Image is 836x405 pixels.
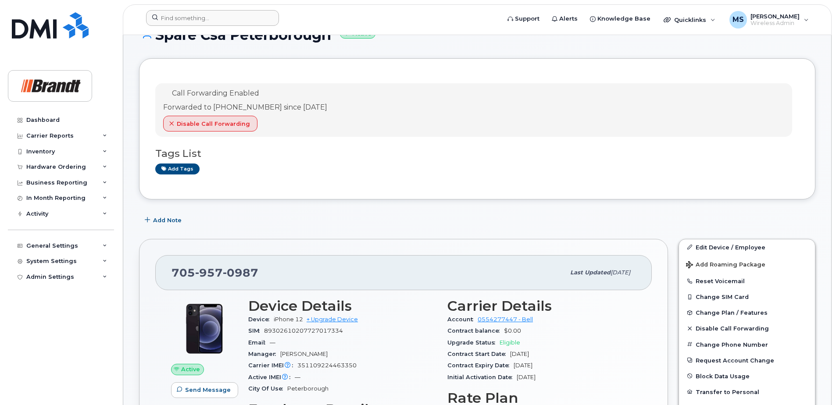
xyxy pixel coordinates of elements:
[287,385,329,392] span: Peterborough
[679,368,815,384] button: Block Data Usage
[732,14,744,25] span: MS
[447,316,478,323] span: Account
[510,351,529,357] span: [DATE]
[447,351,510,357] span: Contract Start Date
[686,261,765,270] span: Add Roaming Package
[280,351,328,357] span: [PERSON_NAME]
[185,386,231,394] span: Send Message
[723,11,815,28] div: Megan Scheel
[750,20,800,27] span: Wireless Admin
[172,89,259,97] span: Call Forwarding Enabled
[248,327,264,334] span: SIM
[500,339,520,346] span: Eligible
[657,11,722,28] div: Quicklinks
[146,10,279,26] input: Find something...
[679,255,815,273] button: Add Roaming Package
[195,266,223,279] span: 957
[546,10,584,28] a: Alerts
[178,302,231,355] img: iPhone_12.jpg
[163,116,257,131] button: Disable Call Forwarding
[679,337,815,352] button: Change Phone Number
[597,14,650,23] span: Knowledge Base
[297,362,357,369] span: 351109224463350
[139,213,189,228] button: Add Note
[696,309,768,316] span: Change Plan / Features
[679,384,815,400] button: Transfer to Personal
[447,298,636,314] h3: Carrier Details
[514,362,532,369] span: [DATE]
[248,339,270,346] span: Email
[447,374,517,380] span: Initial Activation Date
[515,14,539,23] span: Support
[264,327,343,334] span: 89302610207727017334
[171,382,238,398] button: Send Message
[274,316,303,323] span: iPhone 12
[270,339,275,346] span: —
[696,325,769,332] span: Disable Call Forwarding
[181,365,200,373] span: Active
[679,289,815,305] button: Change SIM Card
[248,374,295,380] span: Active IMEI
[679,352,815,368] button: Request Account Change
[177,120,250,128] span: Disable Call Forwarding
[517,374,536,380] span: [DATE]
[559,14,578,23] span: Alerts
[679,305,815,320] button: Change Plan / Features
[584,10,657,28] a: Knowledge Base
[611,269,630,276] span: [DATE]
[223,266,258,279] span: 0987
[447,362,514,369] span: Contract Expiry Date
[679,239,815,255] a: Edit Device / Employee
[570,269,611,276] span: Last updated
[248,316,274,323] span: Device
[171,266,258,279] span: 705
[248,385,287,392] span: City Of Use
[674,16,706,23] span: Quicklinks
[153,216,182,224] span: Add Note
[478,316,533,323] a: 0554277447 - Bell
[447,339,500,346] span: Upgrade Status
[750,13,800,20] span: [PERSON_NAME]
[248,362,297,369] span: Carrier IMEI
[155,163,200,174] a: Add tags
[163,103,327,113] div: Forwarded to [PHONE_NUMBER] since [DATE]
[248,298,437,314] h3: Device Details
[155,148,799,159] h3: Tags List
[679,320,815,336] button: Disable Call Forwarding
[307,316,358,323] a: + Upgrade Device
[504,327,521,334] span: $0.00
[679,273,815,289] button: Reset Voicemail
[501,10,546,28] a: Support
[447,327,504,334] span: Contract balance
[295,374,300,380] span: —
[248,351,280,357] span: Manager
